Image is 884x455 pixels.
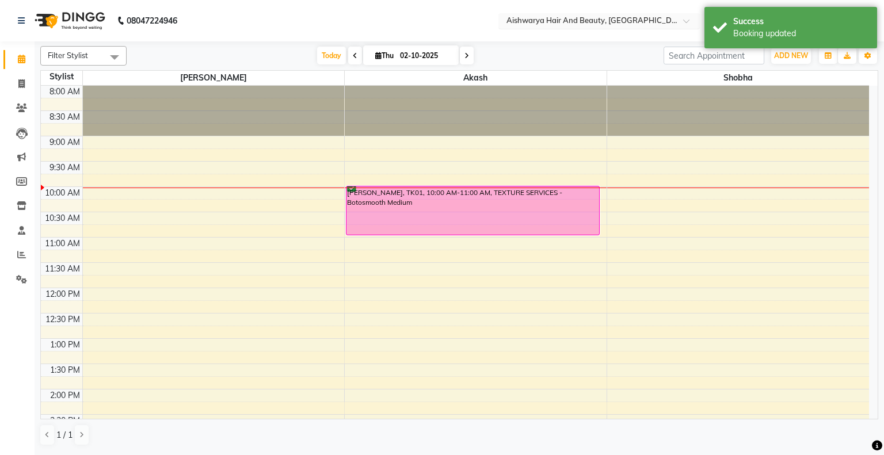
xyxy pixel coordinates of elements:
[29,5,108,37] img: logo
[774,51,808,60] span: ADD NEW
[43,288,82,300] div: 12:00 PM
[83,71,345,85] span: [PERSON_NAME]
[48,415,82,427] div: 2:30 PM
[607,71,869,85] span: Shobha
[43,313,82,326] div: 12:30 PM
[317,47,346,64] span: Today
[47,136,82,148] div: 9:00 AM
[664,47,764,64] input: Search Appointment
[733,28,868,40] div: Booking updated
[43,238,82,250] div: 11:00 AM
[733,16,868,28] div: Success
[48,389,82,402] div: 2:00 PM
[397,47,454,64] input: 2025-10-02
[48,364,82,376] div: 1:30 PM
[48,339,82,351] div: 1:00 PM
[43,212,82,224] div: 10:30 AM
[47,86,82,98] div: 8:00 AM
[345,71,607,85] span: Akash
[47,111,82,123] div: 8:30 AM
[41,71,82,83] div: Stylist
[346,186,599,235] div: [PERSON_NAME], TK01, 10:00 AM-11:00 AM, TEXTURE SERVICES - Botosmooth Medium
[372,51,397,60] span: Thu
[771,48,811,64] button: ADD NEW
[43,187,82,199] div: 10:00 AM
[47,162,82,174] div: 9:30 AM
[48,51,88,60] span: Filter Stylist
[43,263,82,275] div: 11:30 AM
[127,5,177,37] b: 08047224946
[56,429,73,441] span: 1 / 1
